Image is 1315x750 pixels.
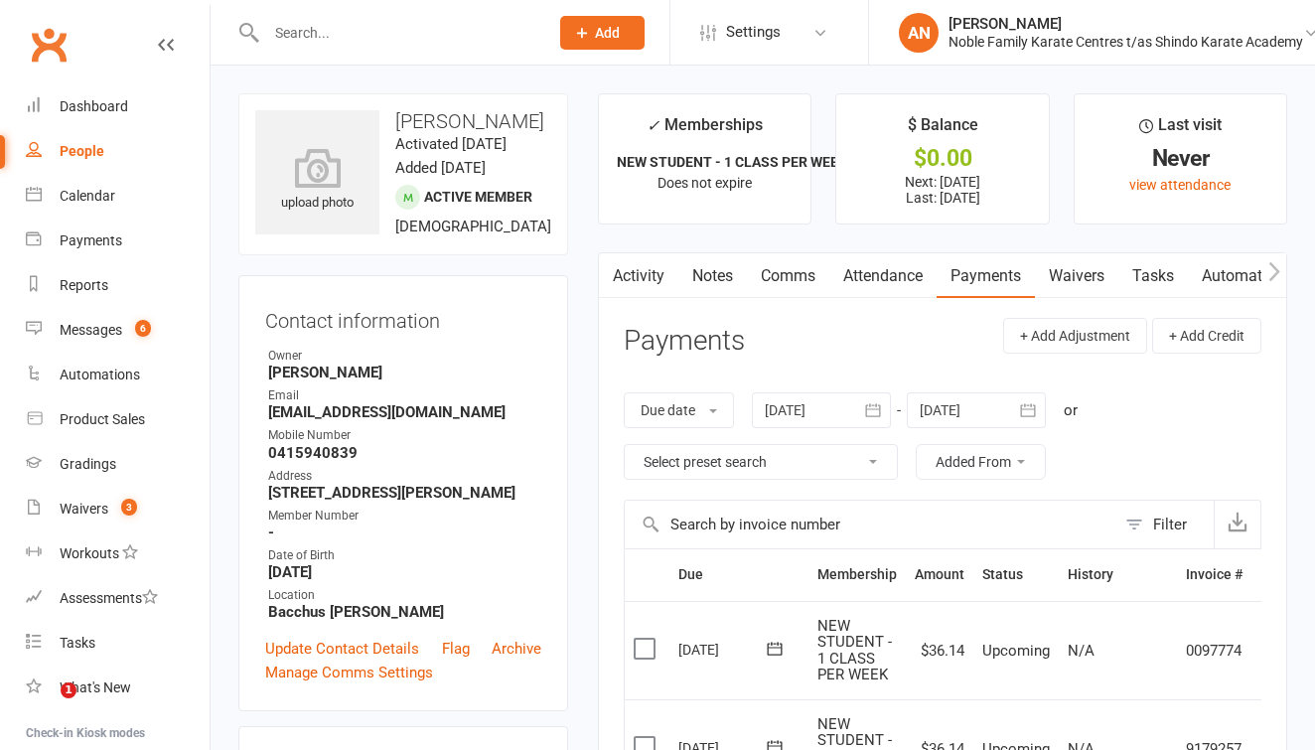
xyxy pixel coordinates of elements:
[268,444,541,462] strong: 0415940839
[268,403,541,421] strong: [EMAIL_ADDRESS][DOMAIN_NAME]
[26,666,210,710] a: What's New
[268,484,541,502] strong: [STREET_ADDRESS][PERSON_NAME]
[647,116,659,135] i: ✓
[1064,398,1078,422] div: or
[669,549,808,600] th: Due
[560,16,645,50] button: Add
[265,637,419,661] a: Update Contact Details
[24,20,73,70] a: Clubworx
[937,253,1035,299] a: Payments
[135,320,151,337] span: 6
[726,10,781,55] span: Settings
[265,661,433,684] a: Manage Comms Settings
[1177,601,1251,699] td: 0097774
[265,302,541,332] h3: Contact information
[268,507,541,525] div: Member Number
[624,326,745,357] h3: Payments
[268,524,541,541] strong: -
[121,499,137,516] span: 3
[60,232,122,248] div: Payments
[424,189,532,205] span: Active member
[60,590,158,606] div: Assessments
[60,545,119,561] div: Workouts
[26,219,210,263] a: Payments
[26,487,210,531] a: Waivers 3
[1177,549,1251,600] th: Invoice #
[1035,253,1118,299] a: Waivers
[26,174,210,219] a: Calendar
[268,364,541,381] strong: [PERSON_NAME]
[60,277,108,293] div: Reports
[60,679,131,695] div: What's New
[1003,318,1147,354] button: + Add Adjustment
[26,621,210,666] a: Tasks
[255,110,551,132] h3: [PERSON_NAME]
[60,635,95,651] div: Tasks
[268,347,541,366] div: Owner
[268,467,541,486] div: Address
[26,442,210,487] a: Gradings
[1153,513,1187,536] div: Filter
[395,135,507,153] time: Activated [DATE]
[60,143,104,159] div: People
[26,576,210,621] a: Assessments
[982,642,1050,660] span: Upcoming
[808,549,906,600] th: Membership
[906,601,973,699] td: $36.14
[647,112,763,149] div: Memberships
[657,175,752,191] span: Does not expire
[26,397,210,442] a: Product Sales
[26,129,210,174] a: People
[1059,549,1177,600] th: History
[60,456,116,472] div: Gradings
[260,19,534,47] input: Search...
[1118,253,1188,299] a: Tasks
[1115,501,1214,548] button: Filter
[26,353,210,397] a: Automations
[395,218,551,235] span: [DEMOGRAPHIC_DATA]
[1139,112,1222,148] div: Last visit
[1188,253,1306,299] a: Automations
[599,253,678,299] a: Activity
[26,263,210,308] a: Reports
[60,188,115,204] div: Calendar
[1152,318,1261,354] button: + Add Credit
[60,98,128,114] div: Dashboard
[26,84,210,129] a: Dashboard
[617,154,847,170] strong: NEW STUDENT - 1 CLASS PER WEEK
[678,634,770,665] div: [DATE]
[1129,177,1231,193] a: view attendance
[1093,148,1268,169] div: Never
[61,682,76,698] span: 1
[624,392,734,428] button: Due date
[60,367,140,382] div: Automations
[60,322,122,338] div: Messages
[908,112,978,148] div: $ Balance
[949,15,1303,33] div: [PERSON_NAME]
[268,386,541,405] div: Email
[899,13,939,53] div: AN
[854,174,1030,206] p: Next: [DATE] Last: [DATE]
[268,586,541,605] div: Location
[595,25,620,41] span: Add
[26,531,210,576] a: Workouts
[26,308,210,353] a: Messages 6
[747,253,829,299] a: Comms
[906,549,973,600] th: Amount
[1068,642,1095,660] span: N/A
[916,444,1046,480] button: Added From
[492,637,541,661] a: Archive
[817,617,892,684] span: NEW STUDENT - 1 CLASS PER WEEK
[854,148,1030,169] div: $0.00
[949,33,1303,51] div: Noble Family Karate Centres t/as Shindo Karate Academy
[442,637,470,661] a: Flag
[60,501,108,517] div: Waivers
[268,563,541,581] strong: [DATE]
[268,546,541,565] div: Date of Birth
[395,159,486,177] time: Added [DATE]
[255,148,379,214] div: upload photo
[829,253,937,299] a: Attendance
[973,549,1059,600] th: Status
[20,682,68,730] iframe: Intercom live chat
[268,603,541,621] strong: Bacchus [PERSON_NAME]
